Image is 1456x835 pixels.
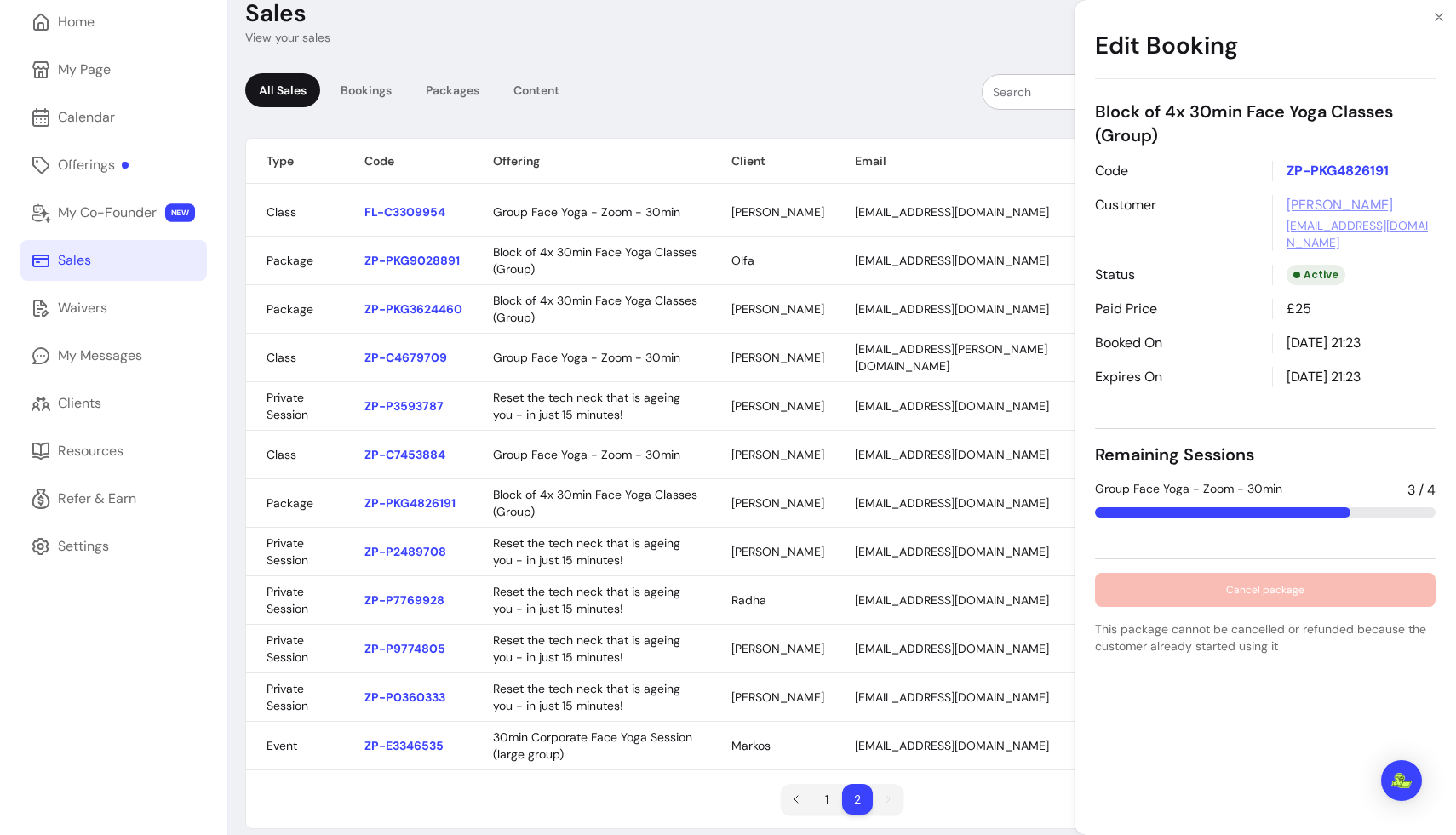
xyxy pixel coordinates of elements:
a: [PERSON_NAME] [1287,195,1393,215]
h1: Edit Booking [1095,14,1436,79]
div: [DATE] 21:23 [1272,367,1436,387]
div: Active [1287,265,1345,285]
p: Booked On [1095,333,1258,353]
p: Status [1095,265,1258,285]
p: Customer [1095,195,1258,251]
div: [DATE] 21:23 [1272,333,1436,353]
button: Close [1425,3,1453,31]
p: ZP-PKG4826191 [1272,161,1436,181]
p: Code [1095,161,1258,181]
span: Group Face Yoga - Zoom - 30min [1095,480,1282,500]
div: £25 [1272,299,1436,319]
p: Block of 4x 30min Face Yoga Classes (Group) [1095,100,1436,147]
p: Paid Price [1095,299,1258,319]
p: Expires On [1095,367,1258,387]
div: Open Intercom Messenger [1381,760,1422,801]
p: This package cannot be cancelled or refunded because the customer already started using it [1095,621,1436,655]
p: Remaining Sessions [1095,443,1436,466]
span: 3 / 4 [1407,480,1436,500]
a: [EMAIL_ADDRESS][DOMAIN_NAME] [1287,217,1436,251]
